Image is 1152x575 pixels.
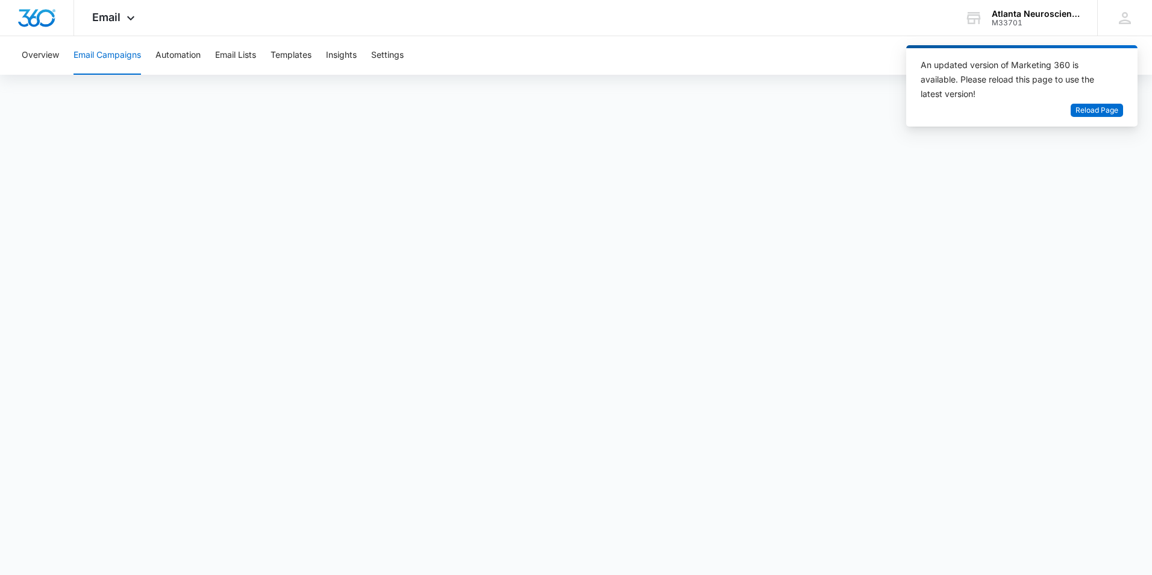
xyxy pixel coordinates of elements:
div: account id [992,19,1080,27]
button: Email Lists [215,36,256,75]
button: Automation [155,36,201,75]
span: Reload Page [1075,105,1118,116]
div: An updated version of Marketing 360 is available. Please reload this page to use the latest version! [921,58,1109,101]
button: Insights [326,36,357,75]
div: account name [992,9,1080,19]
button: Email Campaigns [74,36,141,75]
button: Templates [271,36,311,75]
button: Overview [22,36,59,75]
button: Settings [371,36,404,75]
span: Email [92,11,121,24]
button: Reload Page [1071,104,1123,118]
